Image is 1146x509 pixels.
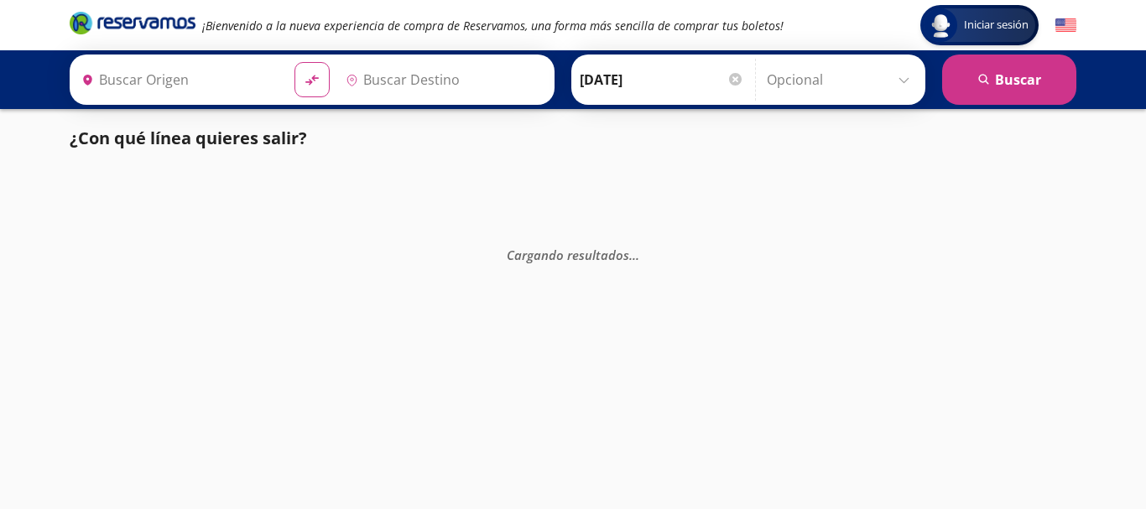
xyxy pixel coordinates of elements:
em: Cargando resultados [507,246,639,262]
span: . [629,246,633,262]
span: . [636,246,639,262]
p: ¿Con qué línea quieres salir? [70,126,307,151]
span: . [633,246,636,262]
input: Buscar Destino [339,59,545,101]
input: Elegir Fecha [580,59,744,101]
a: Brand Logo [70,10,195,40]
span: Iniciar sesión [957,17,1035,34]
input: Buscar Origen [75,59,281,101]
button: Buscar [942,55,1076,105]
i: Brand Logo [70,10,195,35]
button: English [1055,15,1076,36]
input: Opcional [767,59,917,101]
em: ¡Bienvenido a la nueva experiencia de compra de Reservamos, una forma más sencilla de comprar tus... [202,18,784,34]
